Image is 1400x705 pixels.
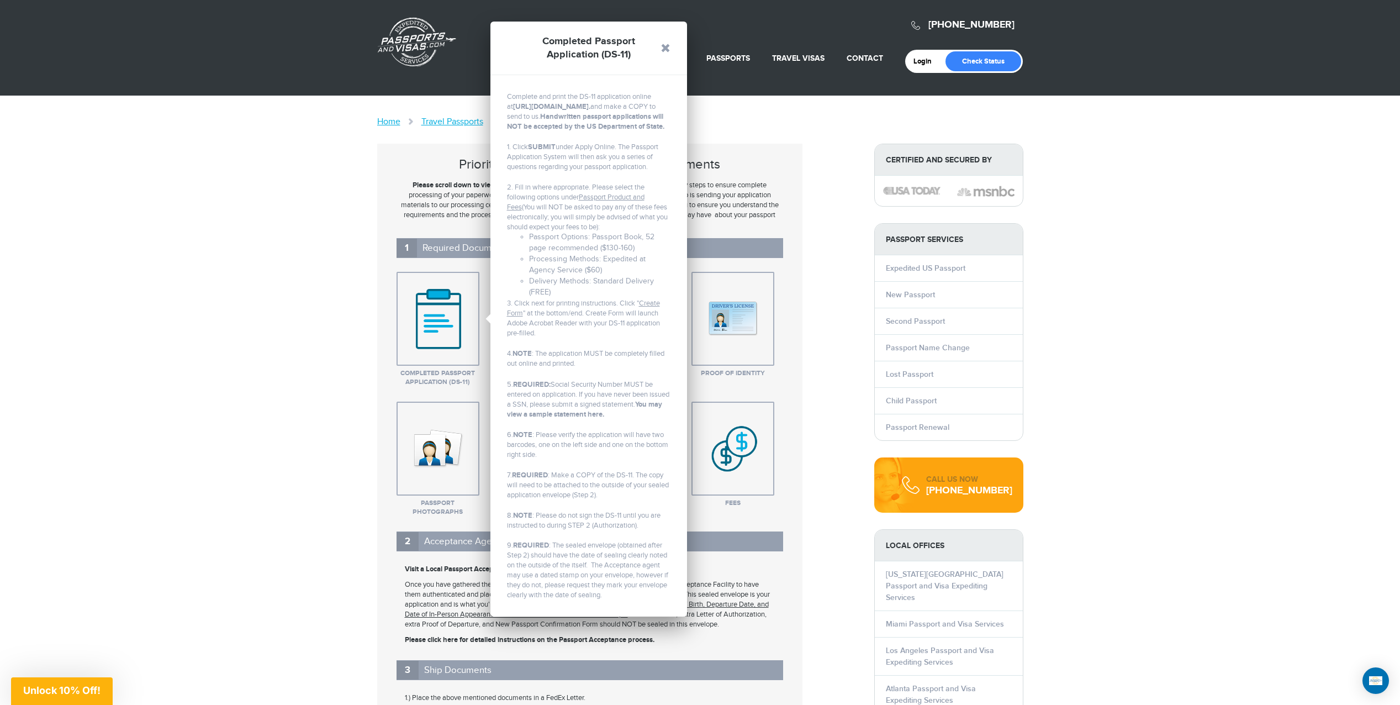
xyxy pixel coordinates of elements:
a: Please click here for detailed instructions on the Passport Acceptance process. [405,635,654,644]
p: 8. : Please do not sign the DS-11 until you are instructed to during STEP 2 (Authorization). 9. :... [507,511,670,600]
strong: REQUIRED: [513,380,551,389]
span: 2 [397,532,419,551]
img: image description [705,291,760,346]
p: 5. Social Security Number MUST be entered on application. If you have never been issued a SSN, pl... [507,380,670,419]
a: Check Status [945,51,1021,71]
strong: Visit a Local Passport Acceptance Facility [405,565,535,574]
li: Delivery Methods: Standard Delivery (FREE) [529,276,670,298]
a: Passport Name Change [886,343,970,352]
strong: NOTE [513,430,532,439]
p: 7. : Make a COPY of the DS-11. The copy will need to be attached to the outside of your sealed ap... [507,470,670,500]
span: Unlock 10% Off! [23,685,101,696]
li: Processing Methods: Expedited at Agency Service ($60) [529,254,670,276]
a: Travel Visas [772,54,825,63]
a: image description Proof of Identity [691,272,774,366]
a: Expedited US Passport [886,264,965,273]
a: Login [913,57,939,66]
div: Unlock 10% Off! [11,677,113,705]
li: Passport Options: Passport Book, 52 page recommended ($130-160) [529,232,670,254]
strong: REQUIRED [513,541,549,550]
a: image description Fees [691,402,774,496]
a: [US_STATE][GEOGRAPHIC_DATA] Passport and Visa Expediting Services [886,570,1003,602]
a: Home [377,117,400,127]
a: Passports & [DOMAIN_NAME] [378,17,456,67]
p: . Complete the following necessary steps to ensure complete processing of your paperwork. Once yo... [397,180,783,230]
strong: Certified and Secured by [875,144,1023,176]
strong: SUBMIT [528,143,556,151]
h2: Acceptance Agency [397,532,783,551]
a: Lost Passport [886,370,933,379]
span: Completed Passport Application (DS-11) [397,369,479,387]
a: Second Passport [886,317,945,326]
strong: NOTE [513,511,532,520]
span: Proof of Identity [691,369,774,378]
p: 6. : Please verify the application will have two barcodes, one on the left side and one on the bo... [507,430,670,460]
a: [PHONE_NUMBER] [928,19,1015,31]
a: Passport Renewal [886,423,949,432]
h2: Required Documents [397,238,783,258]
u: Please make sure your name, Date of Birth, Departure Date, and Date of In-Person Appearance are w... [405,600,769,619]
img: image description [695,407,771,490]
h1: Priority New Passport Detailed Requirements [397,157,783,172]
a: Passports [706,54,750,63]
img: image description [957,185,1015,198]
a: image description Completed Passport Application (DS-11) [397,272,479,366]
span: Fees [691,499,774,508]
img: image description [400,277,476,360]
strong: PASSPORT SERVICES [875,224,1023,255]
u: Create Form [507,299,660,318]
div: Open Intercom Messenger [1362,667,1389,694]
a: You may view a sample statement here. [507,400,662,419]
strong: REQUIRED [512,471,548,480]
a: Contact [847,54,883,63]
div: CALL US NOW [926,474,1012,485]
a: Miami Passport and Visa Services [886,619,1004,629]
a: image description Passport Photographs [397,402,479,496]
img: image description [410,421,466,476]
img: image description [883,187,941,194]
p: 1.) Place the above mentioned documents in a FedEx Letter. [405,693,775,703]
a: Travel Passports [421,117,483,127]
p: 3. Click next for printing instructions. Click " " at the bottom/end. Create Form will launch Ado... [507,298,670,338]
strong: Completed Passport Application (DS-11) [524,35,654,61]
strong: NOTE [513,349,532,358]
p: 1. Click under Apply Online. The Passport Application System will then ask you a series of questi... [507,142,670,172]
a: Child Passport [886,396,937,406]
span: Passport Photographs [397,499,479,517]
h2: Ship Documents [397,660,783,680]
p: Complete and print the DS-11 application online at and make a COPY to send to us. [507,92,670,131]
p: 4. : The application MUST be completely filled out online and printed. [507,349,670,369]
a: New Passport [886,290,935,299]
a: [URL][DOMAIN_NAME] [513,102,589,111]
u: Passport Product and Fees [507,193,644,212]
a: Atlanta Passport and Visa Expediting Services [886,684,976,705]
strong: Handwritten passport applications will NOT be accepted by the US Department of State. [507,112,664,131]
span: 1 [397,239,417,257]
p: 2. Fill in where appropriate. Please select the following options under (You will NOT be asked to... [507,182,670,232]
a: Los Angeles Passport and Visa Expediting Services [886,646,994,667]
strong: . [513,102,590,111]
strong: LOCAL OFFICES [875,530,1023,561]
div: [PHONE_NUMBER] [926,485,1012,496]
span: 3 [397,661,419,680]
p: Once you have gathered the documents specified above, you'll bring them to a Passport Acceptance ... [405,580,775,629]
strong: Please scroll down to view all passport requirements [413,181,580,190]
